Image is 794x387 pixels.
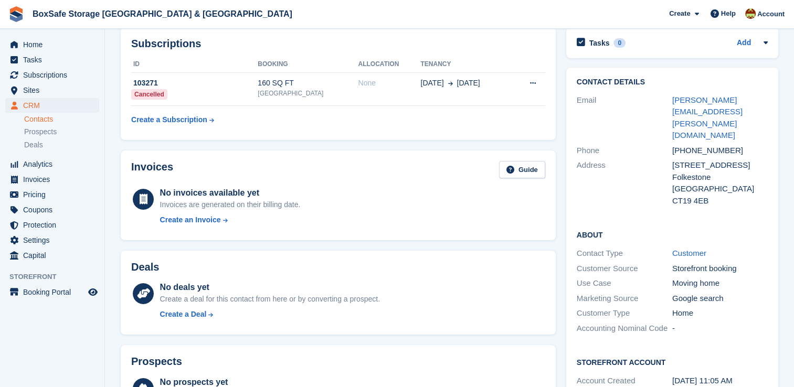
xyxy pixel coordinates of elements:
a: menu [5,233,99,248]
a: Deals [24,139,99,150]
span: Subscriptions [23,68,86,82]
a: menu [5,52,99,67]
h2: About [577,229,768,240]
a: Create an Invoice [160,214,301,225]
h2: Contact Details [577,78,768,87]
span: Help [721,8,736,19]
span: [DATE] [420,78,443,89]
div: Account Created [577,375,672,387]
div: Create a Deal [160,309,207,320]
div: Accounting Nominal Code [577,322,672,335]
a: menu [5,68,99,82]
div: Contact Type [577,248,672,260]
div: CT19 4EB [672,195,768,207]
span: Protection [23,218,86,232]
div: Use Case [577,277,672,289]
div: Folkestone [672,171,768,184]
th: Booking [258,56,358,73]
a: menu [5,157,99,171]
a: menu [5,248,99,263]
span: Pricing [23,187,86,202]
div: No invoices available yet [160,187,301,199]
a: menu [5,187,99,202]
div: [DATE] 11:05 AM [672,375,768,387]
span: Capital [23,248,86,263]
div: Storefront booking [672,263,768,275]
div: Customer Type [577,307,672,319]
a: menu [5,218,99,232]
div: [STREET_ADDRESS] [672,159,768,171]
a: Preview store [87,286,99,298]
a: menu [5,83,99,98]
th: ID [131,56,258,73]
div: Moving home [672,277,768,289]
div: No deals yet [160,281,380,294]
h2: Storefront Account [577,357,768,367]
th: Allocation [358,56,420,73]
div: [PHONE_NUMBER] [672,145,768,157]
h2: Deals [131,261,159,273]
a: Guide [499,161,545,178]
div: - [672,322,768,335]
span: Storefront [9,272,104,282]
span: Invoices [23,172,86,187]
div: Address [577,159,672,207]
a: Prospects [24,126,99,137]
span: Settings [23,233,86,248]
span: Prospects [24,127,57,137]
div: Invoices are generated on their billing date. [160,199,301,210]
a: menu [5,202,99,217]
a: [PERSON_NAME][EMAIL_ADDRESS][PERSON_NAME][DOMAIN_NAME] [672,95,743,140]
h2: Subscriptions [131,38,545,50]
span: Home [23,37,86,52]
a: menu [5,285,99,299]
a: menu [5,98,99,113]
div: 160 SQ FT [258,78,358,89]
span: Coupons [23,202,86,217]
span: Create [669,8,690,19]
span: Tasks [23,52,86,67]
h2: Invoices [131,161,173,178]
a: menu [5,37,99,52]
div: Customer Source [577,263,672,275]
div: Email [577,94,672,142]
span: [DATE] [457,78,480,89]
a: Customer [672,249,706,257]
div: 0 [613,38,626,48]
span: Account [757,9,785,19]
div: Create a deal for this contact from here or by converting a prospect. [160,294,380,305]
div: [GEOGRAPHIC_DATA] [258,89,358,98]
img: Kim [745,8,756,19]
div: None [358,78,420,89]
div: Home [672,307,768,319]
span: Deals [24,140,43,150]
a: BoxSafe Storage [GEOGRAPHIC_DATA] & [GEOGRAPHIC_DATA] [28,5,297,23]
div: Create an Invoice [160,214,221,225]
th: Tenancy [420,56,511,73]
div: [GEOGRAPHIC_DATA] [672,183,768,195]
a: Create a Deal [160,309,380,320]
span: Analytics [23,157,86,171]
span: CRM [23,98,86,113]
a: Contacts [24,114,99,124]
h2: Tasks [589,38,610,48]
span: Booking Portal [23,285,86,299]
div: 103271 [131,78,258,89]
h2: Prospects [131,356,182,368]
div: Cancelled [131,89,167,100]
div: Google search [672,293,768,305]
a: Add [737,37,751,49]
a: Create a Subscription [131,110,214,130]
img: stora-icon-8386f47178a22dfd0bd8f6a31ec36ba5ce8667c1dd55bd0f319d3a0aa187defe.svg [8,6,24,22]
div: Marketing Source [577,293,672,305]
span: Sites [23,83,86,98]
div: Create a Subscription [131,114,207,125]
a: menu [5,172,99,187]
div: Phone [577,145,672,157]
